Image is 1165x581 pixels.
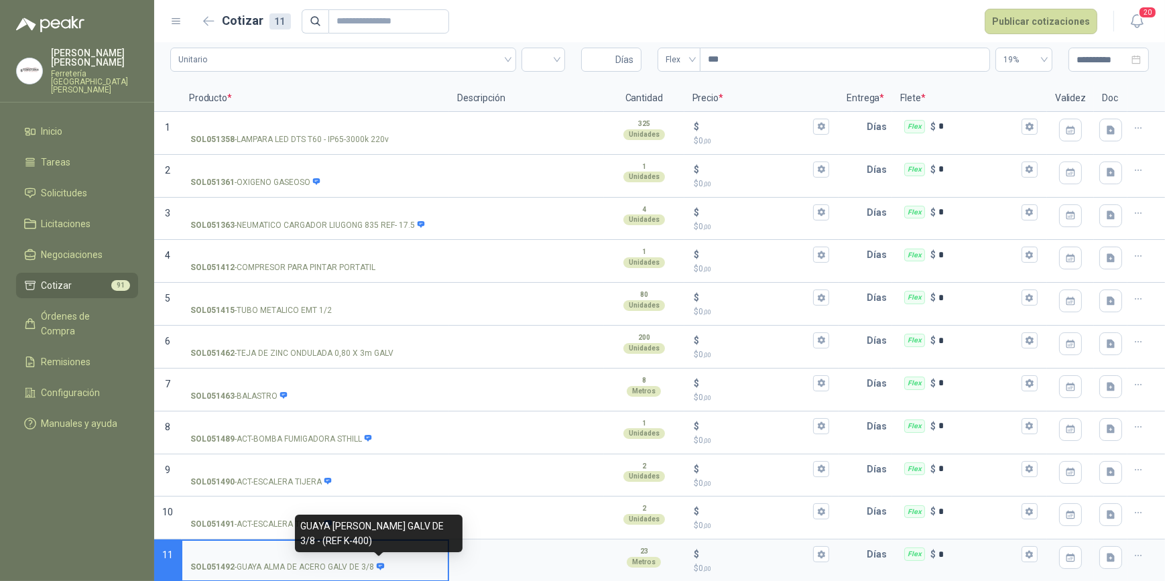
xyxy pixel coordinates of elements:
p: $ [694,477,830,490]
span: ,00 [703,394,711,401]
p: Días [867,498,892,525]
input: $$0,00 [702,421,811,431]
div: Flex [904,462,925,476]
p: 325 [638,119,650,129]
button: $$0,00 [813,503,829,519]
input: Flex $ [938,507,1019,517]
p: Días [867,199,892,226]
div: Unidades [623,172,665,182]
img: Logo peakr [16,16,84,32]
span: 11 [162,550,173,560]
p: Días [867,241,892,268]
p: $ [694,419,699,434]
span: Unitario [178,50,508,70]
p: $ [930,333,936,348]
button: $$0,00 [813,247,829,263]
input: SOL051490-ACT-ESCALERA TIJERA [190,464,440,474]
h2: Cotizar [223,11,291,30]
p: 200 [638,332,650,343]
input: $$0,00 [702,464,811,474]
p: $ [694,434,830,447]
span: 3 [165,208,170,218]
span: close-circle [1131,55,1141,64]
span: 20 [1138,6,1157,19]
button: $$0,00 [813,332,829,348]
p: - LAMPARA LED DTS T60 - IP65-3000k 220v [190,133,389,146]
p: Días [867,327,892,354]
p: Validez [1047,85,1094,112]
input: SOL051462-TEJA DE ZINC ONDULADA 0,80 X 3m GALV [190,336,440,346]
strong: SOL051358 [190,133,235,146]
input: SOL051361-OXIGENO GASEOSO [190,165,440,175]
span: Días [615,48,633,71]
img: Company Logo [17,58,42,84]
p: $ [694,205,699,220]
p: $ [694,348,830,361]
span: 5 [165,293,170,304]
p: Descripción [449,85,604,112]
p: $ [694,178,830,190]
p: $ [694,562,830,575]
button: 20 [1125,9,1149,34]
div: Flex [904,419,925,433]
a: Configuración [16,380,138,405]
button: Flex $ [1022,162,1038,178]
button: $$0,00 [813,461,829,477]
div: Unidades [623,214,665,225]
a: Solicitudes [16,180,138,206]
p: - GUAYA ALMA DE ACERO GALV DE 3/8 [190,561,385,574]
p: $ [694,547,699,562]
p: $ [694,462,699,476]
span: Licitaciones [42,216,91,231]
p: - TUBO METALICO EMT 1/2 [190,304,332,317]
p: - NEUMATICO CARGADOR LIUGONG 835 REF- 17.5 [190,219,426,232]
div: Flex [904,120,925,133]
input: Flex $ [938,250,1019,260]
span: 2 [165,165,170,176]
p: $ [930,547,936,562]
input: $$0,00 [702,507,811,517]
p: Días [867,370,892,397]
span: Negociaciones [42,247,103,262]
span: 0 [698,222,711,231]
span: Manuales y ayuda [42,416,118,431]
button: Flex $ [1022,418,1038,434]
span: Inicio [42,124,63,139]
strong: SOL051489 [190,433,235,446]
span: 10 [162,507,173,517]
div: Unidades [623,514,665,525]
p: - COMPRESOR PARA PINTAR PORTATIL [190,261,375,274]
button: Flex $ [1022,289,1038,306]
div: Unidades [623,343,665,354]
p: Días [867,541,892,568]
span: Increase Value [975,48,989,60]
span: 9 [165,464,170,475]
p: - OXIGENO GASEOSO [190,176,321,189]
span: 91 [111,280,130,291]
p: $ [694,306,830,318]
span: Flex [666,50,692,70]
input: SOL051489-ACT-BOMBA FUMIGADORA STHILL [190,422,440,432]
button: Flex $ [1022,503,1038,519]
strong: SOL051490 [190,476,235,489]
p: Días [867,156,892,183]
p: $ [930,119,936,134]
span: 19% [1003,50,1044,70]
span: ,00 [703,180,711,188]
span: 8 [165,422,170,432]
span: ,00 [703,437,711,444]
p: $ [930,462,936,476]
p: $ [930,290,936,305]
strong: SOL051491 [190,518,235,531]
div: Unidades [623,129,665,140]
span: 0 [698,264,711,273]
div: Unidades [623,257,665,268]
button: $$0,00 [813,375,829,391]
span: 1 [165,122,170,133]
p: $ [694,135,830,147]
span: 0 [698,393,711,402]
p: $ [694,391,830,404]
p: $ [694,376,699,391]
p: $ [694,263,830,275]
span: Cotizar [42,278,72,293]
